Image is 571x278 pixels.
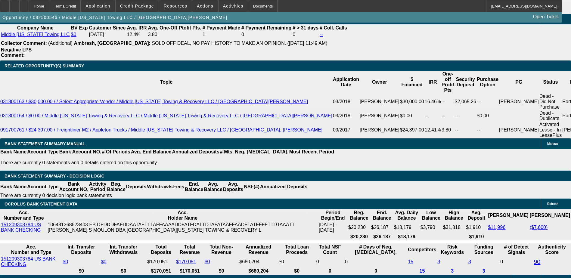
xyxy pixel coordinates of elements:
td: [PERSON_NAME] [499,122,539,138]
a: 151209303784 US BANK CHECKING [1,256,55,267]
th: $18,179 [394,234,420,240]
b: # Coll. Calls [320,25,347,30]
td: $170,051 [147,256,175,267]
b: # Payment Made [203,25,240,30]
td: Dead - Did Not Purchase [539,93,562,110]
a: -- [320,32,323,37]
th: Annualized Deposits [172,149,219,155]
td: $2,065.26 [455,93,476,110]
th: Purchase Option [476,71,499,93]
th: Account Type [27,181,59,193]
a: 091700761 / $24,397.00 / Freightliner M2 / Appleton Trucks / Middle [US_STATE] Towing & Recovery ... [0,127,322,132]
a: $0 [205,259,210,264]
td: [DATE] [89,32,126,38]
th: Bank Account NO. [59,149,102,155]
th: High Balance [443,210,465,221]
button: Credit Package [116,0,159,12]
td: -- [424,110,441,122]
a: 15 [408,259,413,264]
a: $0 [63,259,68,264]
th: Int. Transfer Withdrawals [101,244,147,255]
span: RELATED OPPORTUNITY(S) SUMMARY [5,63,84,68]
a: $0 [71,32,76,37]
th: $170,051 [176,268,204,274]
span: Activities [223,4,244,8]
th: Low Balance [420,210,442,221]
th: # of Detect Signals [500,244,533,255]
th: Withdrawls [147,181,173,193]
th: Security Deposit [455,71,476,93]
th: Annualized Revenue [239,244,278,255]
td: 0 [316,256,344,267]
a: 151209303784 US BANK CHECKING [1,222,41,233]
td: $20,230 [348,222,370,233]
td: 03/2018 [333,110,359,122]
th: # Mts. Neg. [MEDICAL_DATA]. [220,149,289,155]
td: 12.4% [126,32,147,38]
span: BANK STATEMENT SUMMARY-MANUAL [5,141,85,146]
th: 0 [316,268,344,274]
a: 031800163 / $30,000.00 / / Select Appropriate Vendor / Middle [US_STATE] Towing & Recovery LLC / ... [0,99,308,104]
th: Avg. Balance [203,181,222,193]
b: Customer Since [89,25,126,30]
b: Company Name [17,25,54,30]
a: Open Ticket [531,12,561,22]
td: -- [455,110,476,122]
button: Activities [219,0,248,12]
th: Sum of the Total NSF Count and Total Overdraft Fee Count from Ocrolus [316,244,344,255]
th: Int. Transfer Deposits [62,244,100,255]
th: Account Type [27,149,59,155]
span: Actions [197,4,213,8]
td: 16.46% [424,93,441,110]
td: $24,397.00 [400,122,424,138]
th: Authenticity Score [533,244,570,255]
th: Total Revenue [176,244,204,255]
th: One-off Profit Pts [441,71,455,93]
button: Actions [192,0,218,12]
a: 90 [534,258,540,265]
a: $0 [101,259,107,264]
th: $ Financed [400,71,424,93]
th: End. Balance [371,210,393,221]
th: PG [499,71,539,93]
th: IRR [424,71,441,93]
th: Total Non-Revenue [204,244,239,255]
th: $0 [278,268,315,274]
th: Acc. Number and Type [1,244,62,255]
th: $0 [101,268,147,274]
td: $3,790 [420,222,442,233]
td: 03/2018 [333,93,359,110]
th: $170,051 [147,268,175,274]
th: NSF(#) [244,181,260,193]
a: $170,051 [176,259,196,264]
th: $0 [204,268,239,274]
th: End. Balance [185,181,203,193]
th: $1,910 [466,234,487,240]
th: Activity Period [89,181,107,193]
td: -- [476,122,499,138]
th: 0 [345,268,407,274]
th: Owner [359,71,400,93]
td: [PERSON_NAME] [499,93,539,110]
b: Avg. IRR [127,25,147,30]
th: Most Recent Period [289,149,334,155]
th: Competitors [408,244,436,255]
span: Refresh [547,202,558,205]
div: $680,204 [239,259,278,264]
th: Bank Account NO. [59,181,89,193]
th: $0 [62,268,100,274]
th: Avg. Deposit [466,210,487,221]
b: Collector Comment: [1,41,47,46]
th: $680,204 [239,268,278,274]
button: Application [81,0,115,12]
th: Total Deposits [147,244,175,255]
span: Resources [164,4,187,8]
td: [DATE] - [DATE] [318,222,347,233]
td: 0 [500,256,533,267]
span: Manage [547,142,558,145]
th: Beg. Balance [107,181,126,193]
b: BV Exp [71,25,88,30]
th: Period Begin/End [318,210,347,221]
td: $30,000.00 [400,93,424,110]
td: 0 [345,256,407,267]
